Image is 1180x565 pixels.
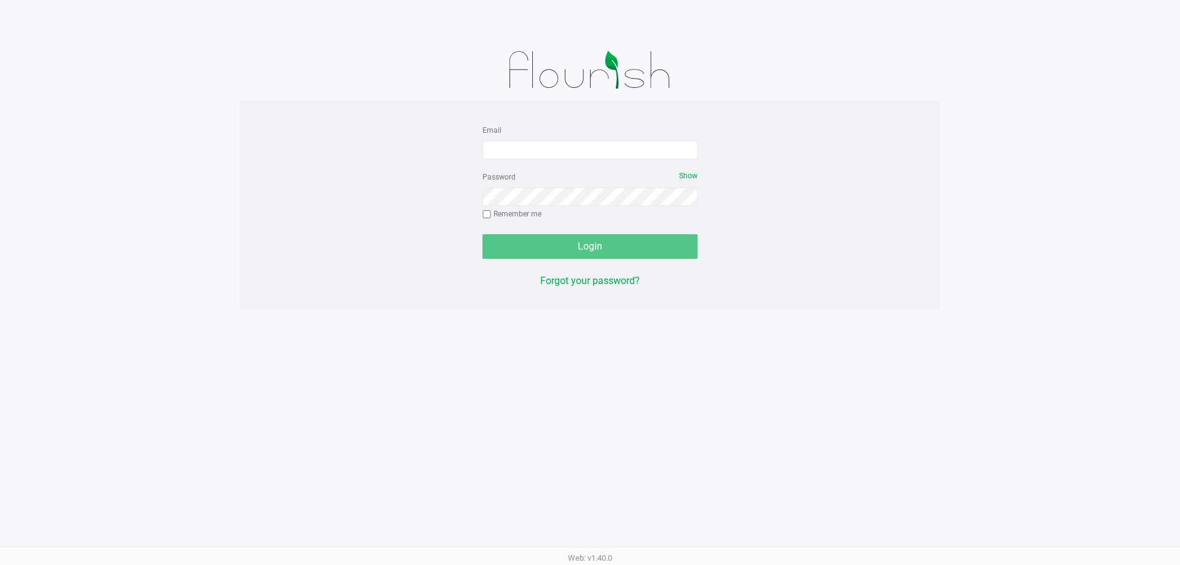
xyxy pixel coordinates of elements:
label: Remember me [482,208,541,219]
span: Web: v1.40.0 [568,553,612,563]
span: Show [679,172,698,180]
button: Forgot your password? [540,274,640,288]
label: Email [482,125,502,136]
label: Password [482,172,516,183]
input: Remember me [482,210,491,219]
